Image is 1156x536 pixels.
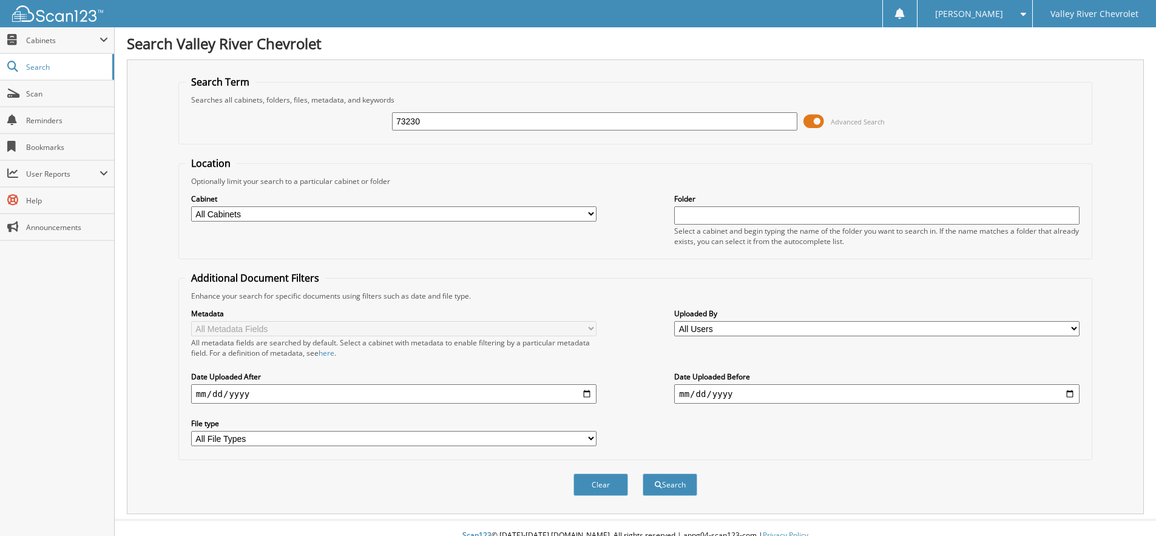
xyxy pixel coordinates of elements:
h1: Search Valley River Chevrolet [127,33,1144,53]
span: Cabinets [26,35,100,46]
legend: Location [185,157,237,170]
div: All metadata fields are searched by default. Select a cabinet with metadata to enable filtering b... [191,338,597,358]
span: User Reports [26,169,100,179]
span: Bookmarks [26,142,108,152]
span: Announcements [26,222,108,232]
label: File type [191,418,597,429]
button: Search [643,473,697,496]
label: Folder [674,194,1080,204]
div: Searches all cabinets, folders, files, metadata, and keywords [185,95,1086,105]
label: Date Uploaded Before [674,371,1080,382]
button: Clear [573,473,628,496]
div: Select a cabinet and begin typing the name of the folder you want to search in. If the name match... [674,226,1080,246]
span: Scan [26,89,108,99]
div: Optionally limit your search to a particular cabinet or folder [185,176,1086,186]
img: scan123-logo-white.svg [12,5,103,22]
a: here [319,348,334,358]
span: Advanced Search [831,117,885,126]
label: Metadata [191,308,597,319]
input: start [191,384,597,404]
input: end [674,384,1080,404]
span: Valley River Chevrolet [1050,10,1138,18]
label: Date Uploaded After [191,371,597,382]
span: Help [26,195,108,206]
legend: Search Term [185,75,255,89]
iframe: Chat Widget [1095,478,1156,536]
label: Cabinet [191,194,597,204]
span: Reminders [26,115,108,126]
div: Enhance your search for specific documents using filters such as date and file type. [185,291,1086,301]
legend: Additional Document Filters [185,271,325,285]
span: Search [26,62,106,72]
label: Uploaded By [674,308,1080,319]
span: [PERSON_NAME] [935,10,1003,18]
